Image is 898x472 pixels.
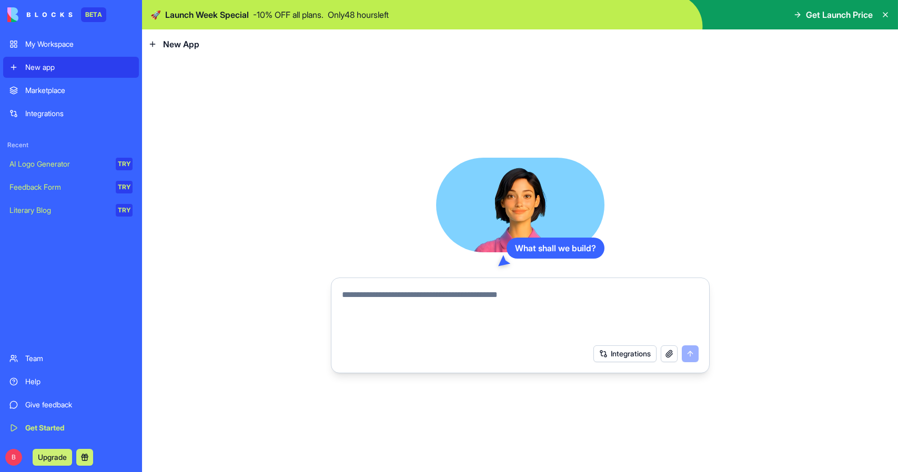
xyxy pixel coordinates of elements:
p: Only 48 hours left [328,8,389,21]
div: TRY [116,204,133,217]
p: - 10 % OFF all plans. [253,8,324,21]
a: Give feedback [3,394,139,415]
div: My Workspace [25,39,133,49]
a: My Workspace [3,34,139,55]
button: Integrations [593,345,657,362]
span: Recent [3,141,139,149]
span: Get Launch Price [806,8,873,21]
a: Literary BlogTRY [3,200,139,221]
a: BETA [7,7,106,22]
a: Upgrade [33,452,72,462]
button: Upgrade [33,449,72,466]
div: Help [25,376,133,387]
div: What shall we build? [507,238,604,259]
div: Team [25,353,133,364]
div: Marketplace [25,85,133,96]
a: Team [3,348,139,369]
div: TRY [116,181,133,193]
a: Feedback FormTRY [3,177,139,198]
a: Integrations [3,103,139,124]
a: Marketplace [3,80,139,101]
div: Give feedback [25,399,133,410]
div: Integrations [25,108,133,119]
a: New app [3,57,139,78]
a: Get Started [3,417,139,438]
span: B [5,449,22,466]
div: Literary Blog [9,205,108,216]
span: 🚀 [150,8,161,21]
a: Help [3,371,139,392]
div: BETA [81,7,106,22]
div: Get Started [25,423,133,433]
div: Feedback Form [9,182,108,192]
div: New app [25,62,133,73]
div: AI Logo Generator [9,159,108,169]
div: TRY [116,158,133,170]
span: New App [163,38,199,50]
a: AI Logo GeneratorTRY [3,153,139,175]
span: Launch Week Special [165,8,249,21]
img: logo [7,7,73,22]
